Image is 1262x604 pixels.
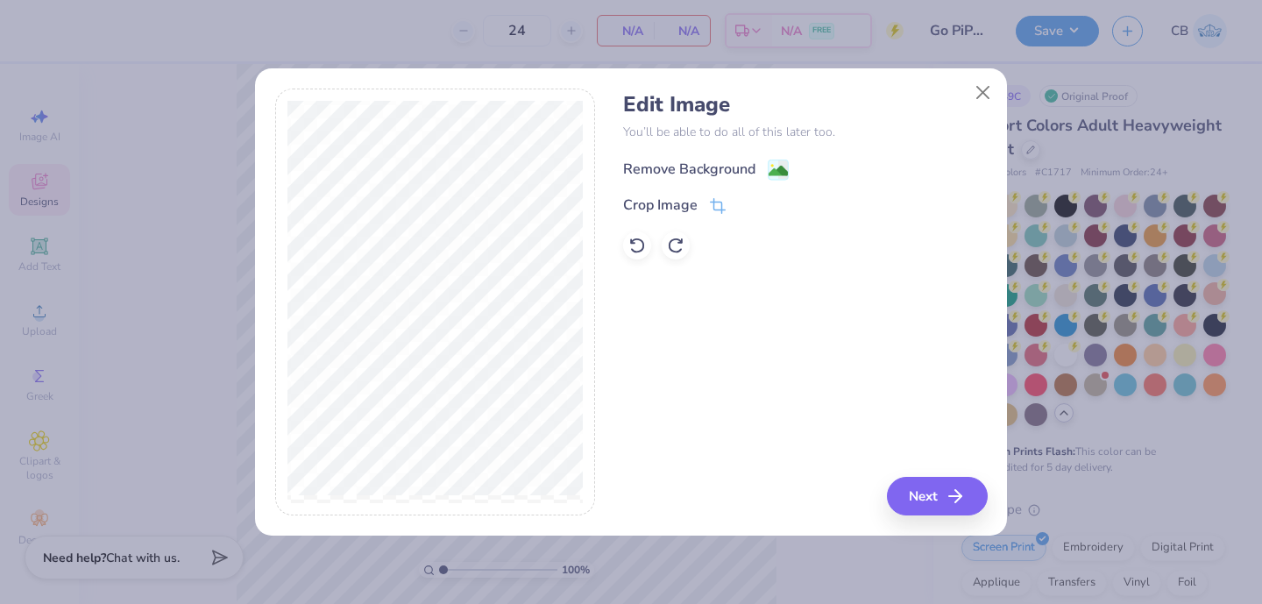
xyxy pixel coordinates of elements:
[623,123,987,141] p: You’ll be able to do all of this later too.
[623,159,755,180] div: Remove Background
[967,76,1000,110] button: Close
[887,477,988,515] button: Next
[623,92,987,117] h4: Edit Image
[623,195,698,216] div: Crop Image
